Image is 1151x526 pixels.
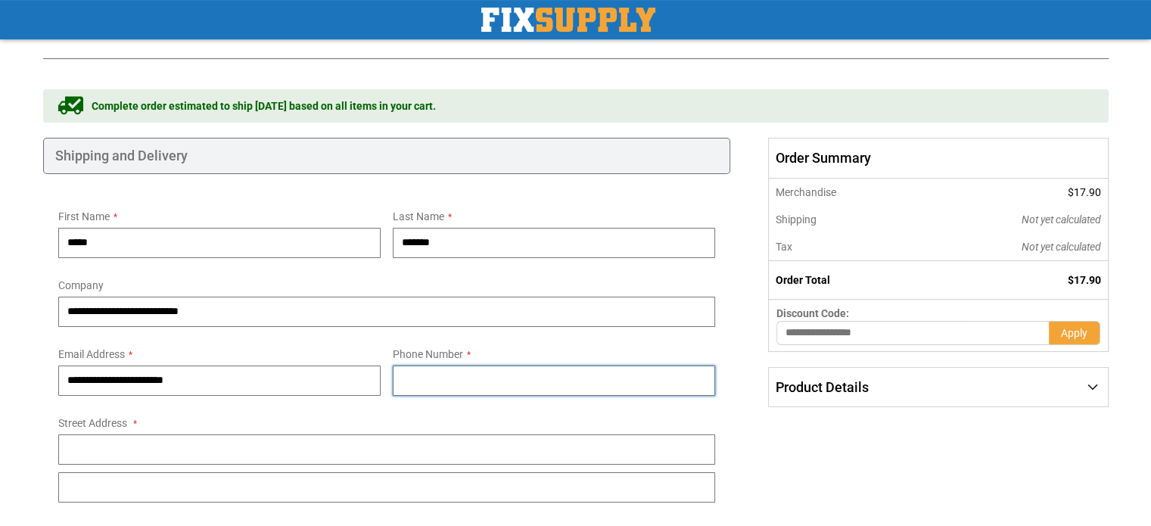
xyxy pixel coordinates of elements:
span: First Name [58,210,110,223]
span: Discount Code: [776,307,849,319]
th: Tax [769,233,919,261]
span: Shipping [776,213,817,226]
span: $17.90 [1068,186,1101,198]
span: Product Details [776,379,869,395]
img: Fix Industrial Supply [481,8,655,32]
span: Not yet calculated [1022,241,1101,253]
th: Merchandise [769,179,919,206]
span: Street Address [58,417,127,429]
span: Phone Number [393,348,463,360]
span: $17.90 [1068,274,1101,286]
span: Last Name [393,210,444,223]
span: Complete order estimated to ship [DATE] based on all items in your cart. [92,98,436,114]
span: Not yet calculated [1022,213,1101,226]
strong: Order Total [776,274,830,286]
span: Order Summary [768,138,1108,179]
span: Email Address [58,348,125,360]
h1: Check Out [43,10,1109,43]
button: Apply [1049,321,1100,345]
span: Company [58,279,104,291]
a: store logo [481,8,655,32]
div: Shipping and Delivery [43,138,731,174]
span: Apply [1061,327,1087,339]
